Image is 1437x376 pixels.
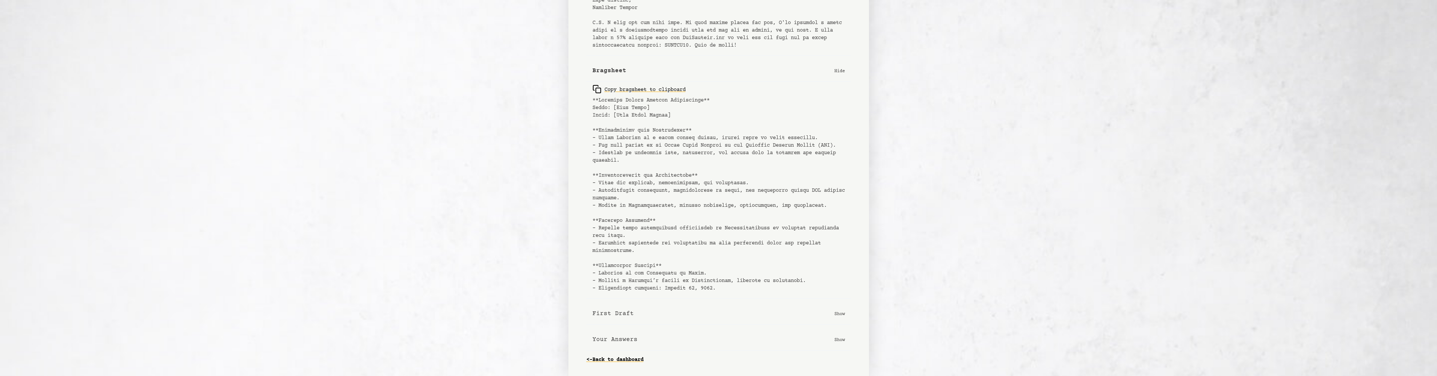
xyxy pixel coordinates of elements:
p: Show [834,310,845,317]
div: Copy bragsheet to clipboard [592,85,686,94]
b: Bragsheet [592,66,626,75]
a: <-Back to dashboard [586,354,644,366]
b: First Draft [592,309,634,318]
button: Bragsheet Hide [586,60,851,82]
button: Your Answers Show [586,329,851,350]
p: Hide [834,67,845,74]
button: Copy bragsheet to clipboard [592,82,686,97]
pre: **Loremips Dolors Ametcon Adipiscinge** Seddo: [Eius Tempo] Incid: [Utla Etdol Magnaa] **Enimadmi... [592,97,845,292]
p: Show [834,336,845,343]
button: First Draft Show [586,303,851,324]
b: Your Answers [592,335,638,344]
